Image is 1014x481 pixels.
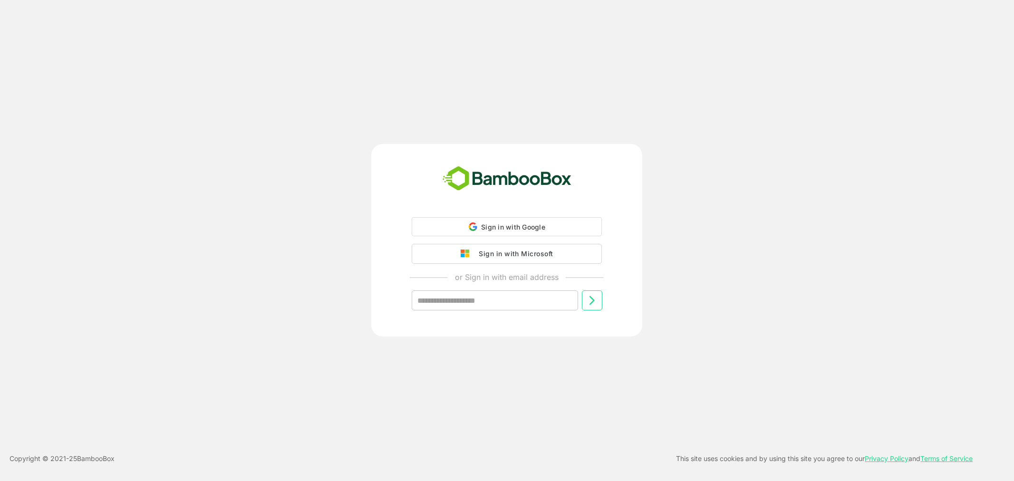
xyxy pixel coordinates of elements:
[455,271,559,283] p: or Sign in with email address
[865,454,908,462] a: Privacy Policy
[676,453,973,464] p: This site uses cookies and by using this site you agree to our and
[10,453,115,464] p: Copyright © 2021- 25 BambooBox
[461,250,474,258] img: google
[920,454,973,462] a: Terms of Service
[481,223,545,231] span: Sign in with Google
[474,248,553,260] div: Sign in with Microsoft
[412,244,602,264] button: Sign in with Microsoft
[437,163,577,194] img: bamboobox
[412,217,602,236] div: Sign in with Google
